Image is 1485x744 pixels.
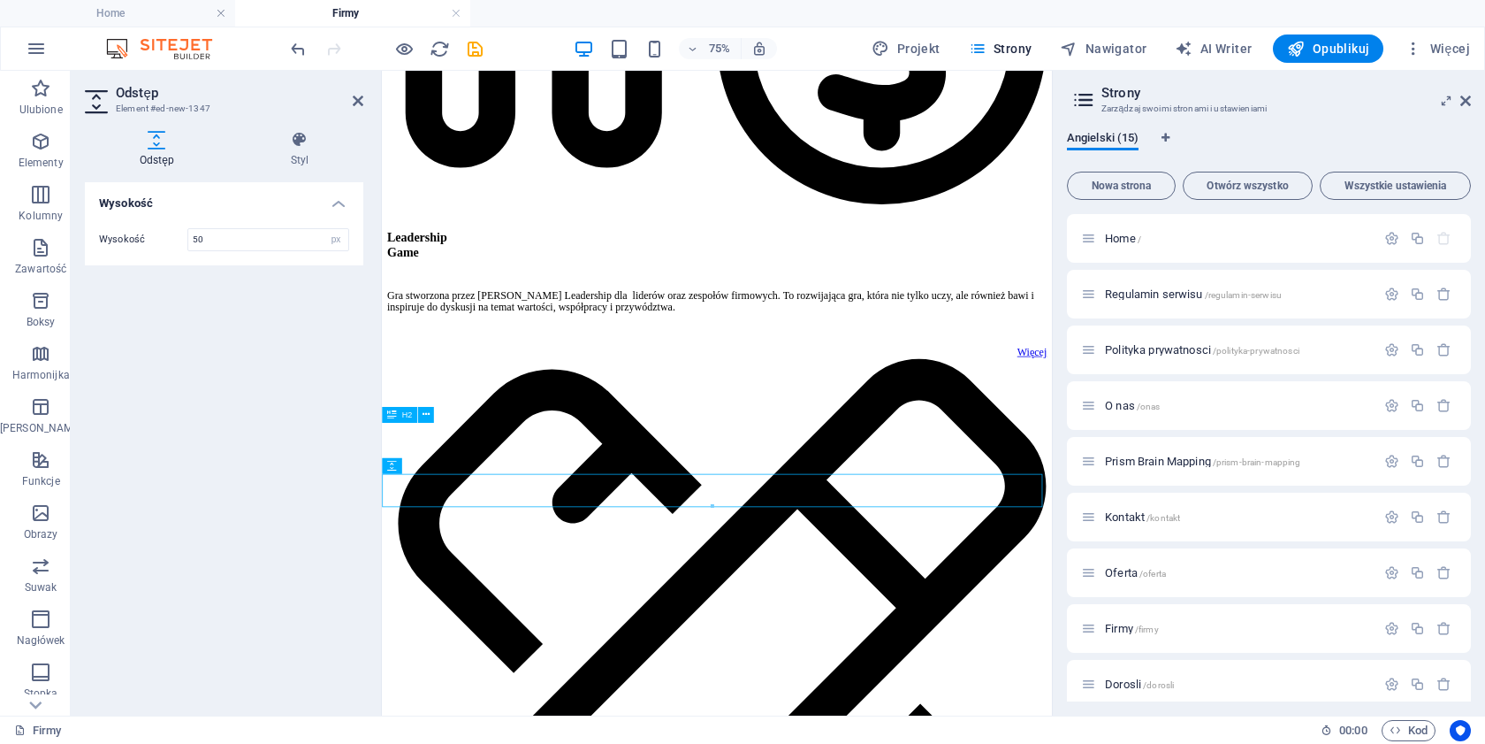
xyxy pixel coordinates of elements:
[235,4,470,23] h4: Firmy
[872,40,940,58] span: Projekt
[1405,40,1470,58] span: Więcej
[116,101,328,117] h3: Element #ed-new-1347
[1105,399,1160,412] span: Kliknij, aby otworzyć stronę
[236,131,363,168] h4: Styl
[14,720,62,741] a: Kliknij, aby anulować zaznaczenie. Kliknij dwukrotnie, aby otworzyć Strony
[1436,231,1451,246] div: Strony startowej nie można usunąć
[1105,343,1299,357] span: Kliknij, aby otworzyć stronę
[17,633,65,648] p: Nagłówek
[1436,398,1451,413] div: Usuń
[429,38,450,59] button: reload
[705,38,734,59] h6: 75%
[1436,565,1451,580] div: Usuń
[1382,720,1435,741] button: Kod
[1384,398,1399,413] div: Ustawienia
[1100,288,1375,300] div: Regulamin serwisu/regulamin-serwisu
[1067,172,1176,200] button: Nowa strona
[1100,511,1375,523] div: Kontakt/kontakt
[1339,720,1367,741] span: 00 00
[85,182,363,214] h4: Wysokość
[287,38,308,59] button: undo
[1436,677,1451,692] div: Usuń
[1320,172,1471,200] button: Wszystkie ustawienia
[751,41,767,57] i: Po zmianie rozmiaru automatycznie dostosowuje poziom powiększenia do wybranego urządzenia.
[99,234,187,244] label: Wysokość
[116,85,363,101] h2: Odstęp
[1410,454,1425,469] div: Duplikuj
[102,38,234,59] img: Editor Logo
[464,38,485,59] button: save
[1390,720,1428,741] span: Kod
[1101,85,1471,101] h2: Strony
[1100,233,1375,244] div: Home/
[1105,622,1159,635] span: Kliknij, aby otworzyć stronę
[24,686,58,701] p: Stopka
[864,35,947,63] div: Projekt (Ctrl+Alt+Y)
[1328,180,1463,191] span: Wszystkie ustawienia
[1410,621,1425,636] div: Duplikuj
[1384,454,1399,469] div: Ustawienia
[1139,569,1166,579] span: /oferta
[962,35,1039,63] button: Strony
[1138,234,1141,244] span: /
[1384,231,1399,246] div: Ustawienia
[1135,625,1159,634] span: /firmy
[1105,566,1166,579] span: Kliknij, aby otworzyć stronę
[1105,678,1174,691] span: Kliknij, aby otworzyć stronę
[1075,180,1168,191] span: Nowa strona
[1436,342,1451,357] div: Usuń
[1105,288,1282,301] span: Kliknij, aby otworzyć stronę
[1146,513,1180,523] span: /kontakt
[1101,101,1435,117] h3: Zarządzaj swoimi stronami i ustawieniami
[1105,510,1180,524] span: Kliknij, aby otworzyć stronę
[22,474,60,488] p: Funkcje
[24,527,58,541] p: Obrazy
[1105,455,1300,468] span: Kliknij, aby otworzyć stronę
[19,156,64,170] p: Elementy
[1384,621,1399,636] div: Ustawienia
[1384,565,1399,580] div: Ustawienia
[1105,232,1141,245] span: Kliknij, aby otworzyć stronę
[1410,677,1425,692] div: Duplikuj
[1384,510,1399,525] div: Ustawienia
[19,209,63,223] p: Kolumny
[1191,180,1305,191] span: Otwórz wszystko
[1137,402,1161,411] span: /onas
[1060,40,1146,58] span: Nawigator
[1321,720,1367,741] h6: Czas sesji
[1067,131,1471,165] div: Zakładki językowe
[1100,567,1375,579] div: Oferta/oferta
[288,39,308,59] i: Cofnij: Dodaj element (Ctrl+Z)
[1410,231,1425,246] div: Duplikuj
[1410,342,1425,357] div: Duplikuj
[1436,621,1451,636] div: Usuń
[19,103,63,117] p: Ulubione
[1100,400,1375,411] div: O nas/onas
[1143,680,1174,690] span: /dorosli
[1397,35,1477,63] button: Więcej
[25,580,57,594] p: Suwak
[1053,35,1154,63] button: Nawigator
[1410,287,1425,302] div: Duplikuj
[1436,510,1451,525] div: Usuń
[1067,127,1138,152] span: Angielski (15)
[1352,724,1354,737] span: :
[27,315,56,329] p: Boksy
[1436,287,1451,302] div: Usuń
[1183,172,1313,200] button: Otwórz wszystko
[1384,342,1399,357] div: Ustawienia
[1100,679,1375,690] div: Dorosli/dorosli
[1100,344,1375,356] div: Polityka prywatnosci/polityka-prywatnosci
[1100,456,1375,467] div: Prism Brain Mapping/prism-brain-mapping
[1287,40,1369,58] span: Opublikuj
[1450,720,1471,741] button: Usercentrics
[85,131,236,168] h4: Odstęp
[1384,677,1399,692] div: Ustawienia
[1273,35,1383,63] button: Opublikuj
[1384,287,1399,302] div: Ustawienia
[402,410,413,418] span: H2
[1175,40,1252,58] span: AI Writer
[1410,398,1425,413] div: Duplikuj
[864,35,947,63] button: Projekt
[969,40,1032,58] span: Strony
